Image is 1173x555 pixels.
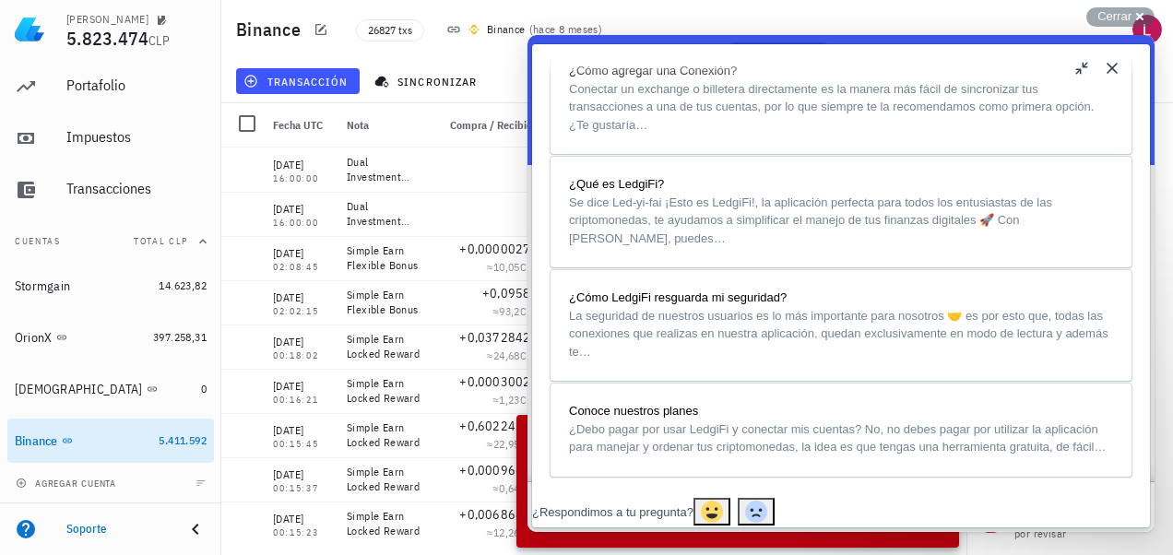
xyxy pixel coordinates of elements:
span: CLP [520,304,539,318]
span: ≈ [492,481,539,495]
span: ≈ [487,348,539,362]
div: [DATE] [273,200,332,218]
span: ≈ [487,437,539,451]
span: ( ) [529,20,603,39]
button: Send feedback: Sí. For "¿Respondimos a tu pregunta?" [166,463,203,490]
div: [DATE] [273,421,332,440]
a: Related article: Conoce nuestros planes. ¿Debo pagar por usar LedgiFi y conectar mis cuentas? No,... [23,348,604,442]
a: Related article: ¿Cómo agregar una Conexión?. Conectar un exchange o billetera directamente es la... [23,8,604,119]
a: Binance 5.411.592 [7,419,214,463]
span: hace 8 meses [533,22,598,36]
div: Portafolio [66,77,207,94]
div: [DEMOGRAPHIC_DATA] [15,382,143,397]
div: Binance [487,20,526,39]
div: Simple Earn Locked Reward [347,376,421,406]
span: ¿Respondimos a tu pregunta? [5,470,166,484]
a: Stormgain 14.623,82 [7,264,214,308]
button: CuentasTotal CLP [7,219,214,264]
div: [DATE] [273,377,332,396]
a: Transacciones [7,168,214,212]
div: 16:00:00 [273,218,332,228]
a: OrionX 397.258,31 [7,315,214,360]
span: Conectar un exchange o billetera directamente es la manera más fácil de sincronizar tus transacci... [41,47,566,97]
span: La seguridad de nuestros usuarios es lo más importante para nosotros 🤝 es por esto que, todas las... [41,274,581,324]
div: 16:00:00 [273,174,332,183]
div: [DATE] [273,156,332,174]
img: LedgiFi [15,15,44,44]
a: Impuestos [7,116,214,160]
span: 26827 txs [368,20,412,41]
span: Conoce nuestros planes [41,369,171,383]
div: Simple Earn Locked Reward [347,509,421,538]
button: Send feedback: No. For "¿Respondimos a tu pregunta?" [210,463,247,490]
span: Se dice Led-yi-fai ¡Esto es LedgiFi!, la aplicación perfecta para todos los entusiastas de las cr... [41,160,525,210]
span: 12,26 [493,525,520,539]
iframe: Help Scout Beacon - Live Chat, Contact Form, and Knowledge Base [527,35,1155,532]
div: Stormgain [15,278,70,294]
span: Nota [347,118,369,132]
button: Cerrar [1086,7,1155,27]
a: [DEMOGRAPHIC_DATA] 0 [7,367,214,411]
div: ¿Respondimos a tu pregunta? [5,468,166,487]
span: 93,2 [499,304,520,318]
div: Fecha UTC [266,103,339,148]
img: 270.png [468,24,480,35]
span: Total CLP [134,235,188,247]
span: Ayuda [849,515,906,532]
a: Portafolio [7,65,214,109]
span: +0,00686828 [459,506,539,523]
span: 22,95 [493,437,520,451]
span: 0 [201,382,207,396]
span: transacción [247,74,348,89]
div: 02:08:45 [273,263,332,272]
div: [DATE] [273,244,332,263]
div: Binance [15,433,58,449]
h1: Binance [236,15,308,44]
div: Simple Earn Flexible Bonus [347,243,421,273]
span: CLP [520,348,539,362]
span: CLP [148,32,170,49]
span: ¿Cómo agregar una Conexión? [41,29,209,42]
span: ¿Debo pagar por usar LedgiFi y conectar mis cuentas? No, no debes pagar por utilizar la aplicació... [41,387,578,419]
div: 00:15:37 [273,484,332,493]
span: 14.623,82 [159,278,207,292]
div: Simple Earn Locked Reward [347,420,421,450]
div: 00:18:02 [273,351,332,360]
div: Simple Earn Flexible Bonus [347,288,421,317]
div: Simple Earn Locked Reward [347,465,421,494]
div: [DATE] [273,333,332,351]
div: Dual Investment Purchase [347,155,421,184]
div: Simple Earn Locked Reward [347,332,421,361]
span: CLP [520,260,539,274]
div: 00:15:45 [273,440,332,449]
span: ≈ [487,260,539,274]
div: Transacciones [66,180,207,197]
div: Compra / Recibido [428,103,546,148]
span: +0,60224283 [459,418,539,434]
div: avatar [1132,15,1162,44]
span: sincronizar [378,74,477,89]
span: ≈ [492,393,539,407]
a: Related article: ¿Qué es LedgiFi?. Se dice Led-yi-fai ¡Esto es LedgiFi!, la aplicación perfecta p... [23,122,604,232]
span: 397.258,31 [153,330,207,344]
span: ¿Cómo LedgiFi resguarda mi seguridad? [41,255,259,269]
div: Dual Investment Purchase [347,199,421,229]
span: ¿Qué es LedgiFi? [41,142,136,156]
span: ≈ [487,525,539,539]
div: [PERSON_NAME] [66,12,148,27]
div: Article feedback [5,463,622,493]
a: Related article: ¿Cómo LedgiFi resguarda mi seguridad?. La seguridad de nuestros usuarios es lo m... [23,235,604,346]
span: +0,00096619 [459,462,539,478]
span: 10,05 [493,260,520,274]
button: transacción [236,68,360,94]
div: Impuestos [66,128,207,146]
button: sincronizar [367,68,489,94]
div: [DATE] [273,466,332,484]
div: OrionX [15,330,53,346]
span: +0,00030029 [459,373,539,390]
span: 24,68 [493,348,520,362]
span: Compra / Recibido [450,118,539,132]
span: ≈ [492,304,539,318]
